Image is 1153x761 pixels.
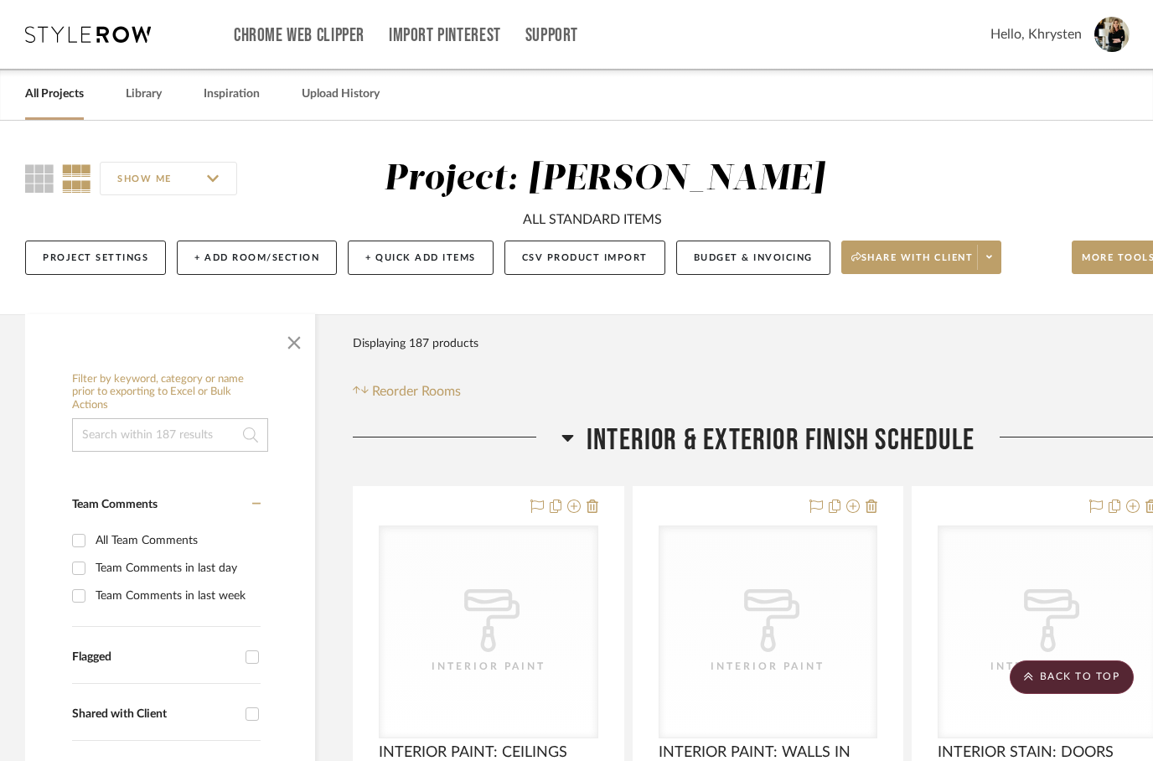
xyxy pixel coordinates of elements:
[676,241,830,275] button: Budget & Invoicing
[25,241,166,275] button: Project Settings
[1094,17,1130,52] img: avatar
[25,83,84,106] a: All Projects
[964,658,1131,675] div: Interior Paint
[389,28,501,43] a: Import Pinterest
[96,527,256,554] div: All Team Comments
[72,373,268,412] h6: Filter by keyword, category or name prior to exporting to Excel or Bulk Actions
[72,499,158,510] span: Team Comments
[525,28,578,43] a: Support
[353,327,478,360] div: Displaying 187 products
[851,251,974,277] span: Share with client
[384,162,825,197] div: Project: [PERSON_NAME]
[126,83,162,106] a: Library
[405,658,572,675] div: Interior Paint
[587,422,975,458] span: Interior & Exterior Finish Schedule
[1010,660,1134,694] scroll-to-top-button: BACK TO TOP
[96,555,256,582] div: Team Comments in last day
[234,28,365,43] a: Chrome Web Clipper
[72,650,237,665] div: Flagged
[302,83,380,106] a: Upload History
[277,323,311,356] button: Close
[177,241,337,275] button: + Add Room/Section
[348,241,494,275] button: + Quick Add Items
[504,241,665,275] button: CSV Product Import
[372,381,461,401] span: Reorder Rooms
[990,24,1082,44] span: Hello, Khrysten
[72,418,268,452] input: Search within 187 results
[72,707,237,722] div: Shared with Client
[841,241,1002,274] button: Share with client
[353,381,461,401] button: Reorder Rooms
[204,83,260,106] a: Inspiration
[96,582,256,609] div: Team Comments in last week
[523,210,662,230] div: ALL STANDARD ITEMS
[684,658,851,675] div: Interior Paint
